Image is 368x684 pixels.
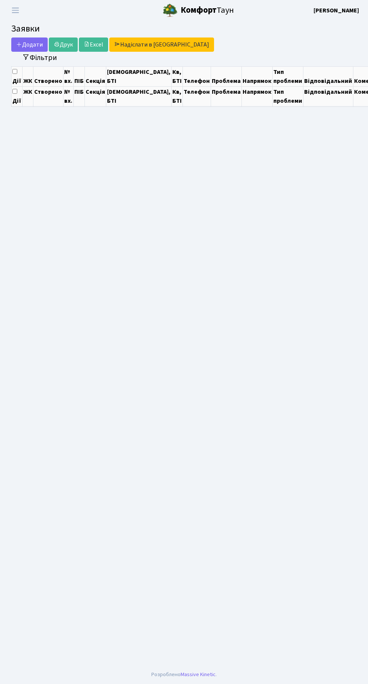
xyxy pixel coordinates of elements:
[242,66,273,86] th: Напрямок
[183,86,211,106] th: Телефон
[183,66,211,86] th: Телефон
[33,66,63,86] th: Створено
[17,52,62,63] button: Переключити фільтри
[172,86,183,106] th: Кв, БТІ
[49,37,78,52] a: Друк
[106,66,172,86] th: [DEMOGRAPHIC_DATA], БТІ
[314,6,359,15] a: [PERSON_NAME]
[303,66,353,86] th: Відповідальний
[273,66,303,86] th: Тип проблеми
[12,86,23,106] th: Дії
[33,86,63,106] th: Створено
[172,66,183,86] th: Кв, БТІ
[163,3,178,18] img: logo.png
[106,86,172,106] th: [DEMOGRAPHIC_DATA], БТІ
[181,670,216,678] a: Massive Kinetic
[79,37,108,52] a: Excel
[74,66,85,86] th: ПІБ
[181,4,234,17] span: Таун
[11,22,40,35] span: Заявки
[12,66,23,86] th: Дії
[63,86,74,106] th: № вх.
[23,66,33,86] th: ЖК
[109,37,214,52] a: Надіслати в [GEOGRAPHIC_DATA]
[6,4,25,16] button: Переключити навігацію
[16,40,43,49] span: Додати
[85,86,106,106] th: Секція
[211,86,242,106] th: Проблема
[273,86,303,106] th: Тип проблеми
[74,86,85,106] th: ПІБ
[211,66,242,86] th: Проблема
[63,66,74,86] th: № вх.
[303,86,353,106] th: Відповідальний
[23,86,33,106] th: ЖК
[151,670,217,679] div: Розроблено .
[181,4,217,16] b: Комфорт
[11,37,48,52] a: Додати
[85,66,106,86] th: Секція
[242,86,273,106] th: Напрямок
